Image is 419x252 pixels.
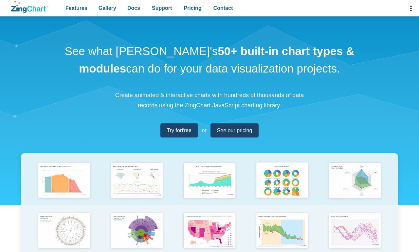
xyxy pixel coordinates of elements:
[111,90,308,110] p: Create animated & interactive charts with hundreds of thousands of data records using the ZingCha...
[152,4,172,12] span: Support
[160,123,198,137] a: Try forfree
[210,123,259,137] a: See our pricing
[253,160,311,202] img: Pie Transform Options
[326,160,384,202] img: Animated Radar Chart ft. Pet Data
[319,160,391,210] a: Animated Radar Chart ft. Pet Data
[11,1,48,13] a: ZingChart Logo. Click to return to the homepage
[65,4,87,12] span: Features
[62,43,357,77] h1: See what [PERSON_NAME]'s can do for your data visualization projects.
[217,126,252,135] span: See our pricing
[100,160,173,210] a: Responsive Live Update Dashboard
[167,126,191,135] span: Try for
[99,4,116,12] span: Gallery
[180,210,239,252] img: Election Predictions Map
[202,126,207,135] span: or
[173,160,246,210] a: Area Chart (Displays Nodes on Hover)
[184,4,201,12] span: Pricing
[246,160,319,210] a: Pie Transform Options
[79,45,354,75] strong: 50+ built-in chart types & modules
[108,210,166,252] img: Sun Burst Plugin Example ft. File System Data
[108,160,166,202] img: Responsive Live Update Dashboard
[28,160,100,210] a: Population Distribution by Age Group in 2052
[213,4,233,12] span: Contact
[35,210,93,252] img: World Population by Country
[180,160,239,202] img: Area Chart (Displays Nodes on Hover)
[253,210,311,252] img: Range Chart with Rultes & Scale Markers
[35,160,93,202] img: Population Distribution by Age Group in 2052
[127,4,140,12] span: Docs
[326,210,384,252] img: Points Along a Sine Wave
[182,128,191,133] strong: free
